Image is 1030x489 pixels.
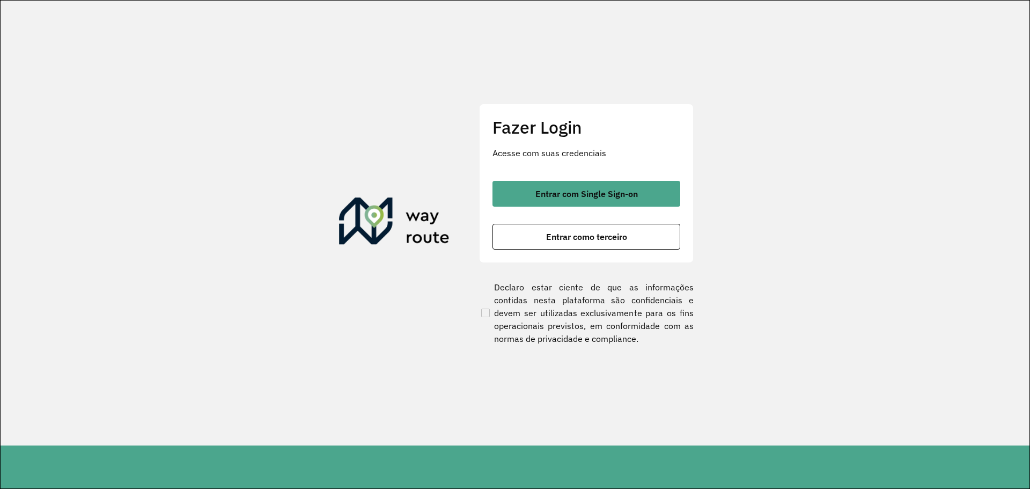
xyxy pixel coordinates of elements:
p: Acesse com suas credenciais [492,147,680,159]
button: button [492,181,680,207]
button: button [492,224,680,250]
img: Roteirizador AmbevTech [339,198,450,249]
label: Declaro estar ciente de que as informações contidas nesta plataforma são confidenciais e devem se... [479,281,694,345]
span: Entrar com Single Sign-on [535,189,638,198]
h2: Fazer Login [492,117,680,137]
span: Entrar como terceiro [546,232,627,241]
